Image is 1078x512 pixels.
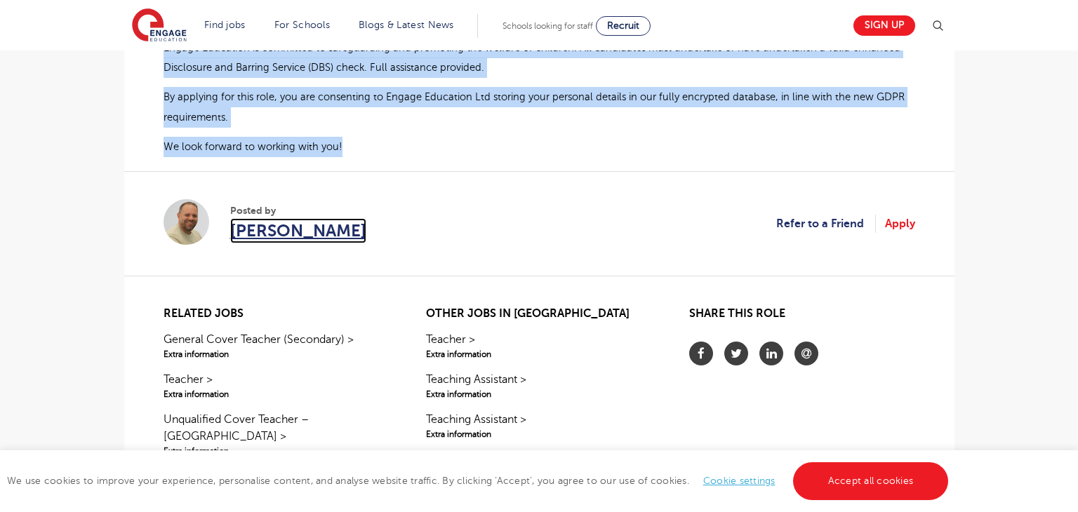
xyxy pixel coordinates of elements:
a: Teaching Assistant >Extra information [426,371,651,400]
span: Extra information [426,388,651,400]
span: By applying for this role, you are consenting to Engage Education Ltd storing your personal detai... [164,91,905,123]
a: General Cover Teacher (Secondary) >Extra information [164,331,389,361]
a: Accept all cookies [793,462,949,500]
a: Sign up [853,15,915,36]
span: Extra information [426,428,651,440]
a: Recruit [596,16,651,36]
span: Posted by [230,203,366,218]
span: We use cookies to improve your experience, personalise content, and analyse website traffic. By c... [7,476,952,486]
span: We look forward to working with you! [164,141,342,152]
span: Recruit [607,20,639,31]
a: Unqualified Cover Teacher – [GEOGRAPHIC_DATA] >Extra information [164,411,389,457]
a: Find jobs [204,20,246,30]
a: Blogs & Latest News [359,20,454,30]
a: Teaching Assistant >Extra information [426,411,651,440]
a: Teacher >Extra information [426,331,651,361]
span: Extra information [164,445,389,457]
span: Extra information [164,348,389,361]
a: Refer to a Friend [776,215,876,233]
a: [PERSON_NAME] [230,218,366,243]
h2: Related jobs [164,307,389,321]
h2: Share this role [689,307,914,328]
a: Apply [885,215,915,233]
a: Cookie settings [703,476,776,486]
h2: Other jobs in [GEOGRAPHIC_DATA] [426,307,651,321]
span: Extra information [164,388,389,400]
a: Teacher >Extra information [164,371,389,400]
img: Engage Education [132,8,187,43]
span: Extra information [426,348,651,361]
a: For Schools [274,20,330,30]
span: Schools looking for staff [503,21,593,31]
